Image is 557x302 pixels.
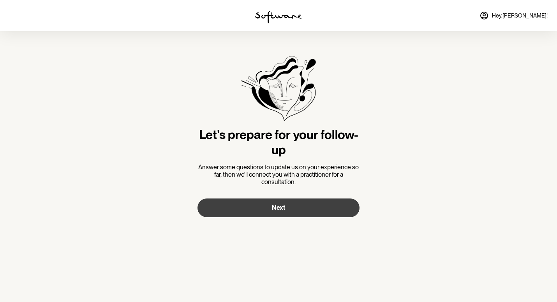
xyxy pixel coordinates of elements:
button: Next [197,198,360,217]
p: Answer some questions to update us on your experience so far, then we'll connect you with a pract... [197,163,360,186]
span: Next [272,204,285,211]
h3: Let's prepare for your follow-up [197,127,360,157]
img: software logo [255,11,302,23]
img: Software treatment bottle [241,56,316,121]
a: Hey,[PERSON_NAME]! [475,6,552,25]
span: Hey, [PERSON_NAME] ! [492,12,548,19]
